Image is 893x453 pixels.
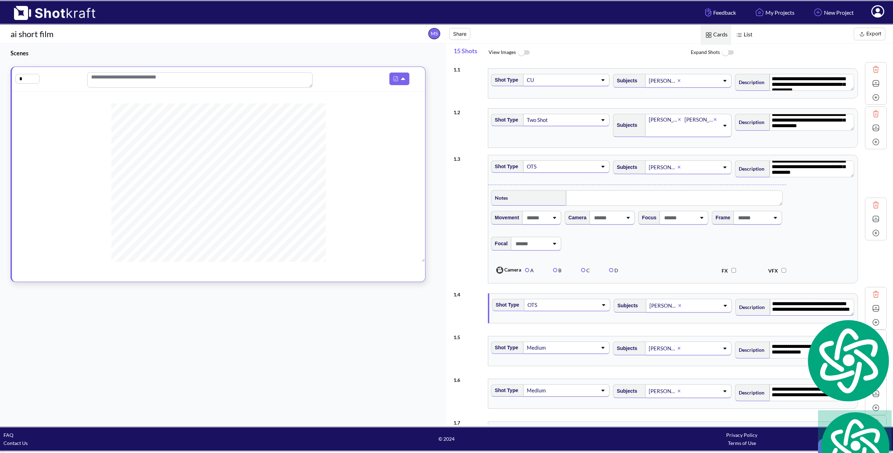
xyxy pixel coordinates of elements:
[648,386,677,396] div: [PERSON_NAME]
[703,6,713,18] img: Hand Icon
[516,45,532,60] img: ToggleOff Icon
[871,64,881,75] img: Trash Icon
[731,25,756,45] span: List
[613,343,637,354] span: Subjects
[4,432,13,438] a: FAQ
[526,386,561,395] div: Medium
[565,212,586,224] span: Camera
[735,76,764,88] span: Description
[871,317,881,328] img: Add Icon
[614,300,638,311] span: Subjects
[735,387,764,398] span: Description
[648,115,678,124] div: [PERSON_NAME]
[454,330,484,341] div: 1 . 5
[691,45,893,60] span: Expand Shots
[526,75,561,85] div: CU
[594,439,889,447] div: Terms of Use
[854,28,885,40] button: Export
[491,385,518,396] span: Shot Type
[613,162,637,173] span: Subjects
[299,435,594,443] span: © 2024
[491,74,518,86] span: Shot Type
[768,268,782,274] span: VFX
[526,343,561,352] div: Medium
[720,45,736,60] img: ToggleOff Icon
[613,385,637,397] span: Subjects
[735,116,764,128] span: Description
[454,43,489,62] span: 15 Shots
[491,192,508,204] span: Notes
[639,212,656,224] span: Focus
[489,45,691,60] span: View Images
[391,74,400,83] img: Pdf Icon
[609,267,618,273] label: D
[712,212,730,224] span: Frame
[492,299,519,311] span: Shot Type
[736,301,765,313] span: Description
[735,30,744,40] img: List Icon
[871,289,881,300] img: Trash Icon
[454,287,484,298] div: 1 . 4
[871,228,881,238] img: Add Icon
[454,372,484,384] div: 1 . 6
[684,115,714,124] div: [PERSON_NAME]
[491,161,518,172] span: Shot Type
[454,105,484,116] div: 1 . 2
[527,300,562,310] div: OTS
[871,303,881,314] img: Expand Icon
[454,151,484,163] div: 1 . 3
[493,265,522,275] span: Camera
[491,238,508,249] span: Focal
[704,30,713,40] img: Card Icon
[754,6,765,18] img: Home Icon
[735,344,764,356] span: Description
[748,3,800,22] a: My Projects
[871,200,881,210] img: Trash Icon
[804,318,892,403] img: logo.svg
[735,163,764,174] span: Description
[428,28,440,39] span: MS
[581,267,590,273] label: C
[454,415,484,427] div: 1 . 7
[871,109,881,119] img: Trash Icon
[613,119,637,131] span: Subjects
[449,28,470,40] button: Share
[871,137,881,147] img: Add Icon
[491,342,518,354] span: Shot Type
[722,268,731,274] span: FX
[11,49,429,57] h3: Scenes
[812,6,824,18] img: Add Icon
[648,76,677,85] div: [PERSON_NAME]
[871,78,881,89] img: Expand Icon
[871,92,881,103] img: Add Icon
[491,114,518,126] span: Shot Type
[525,267,534,273] label: A
[594,431,889,439] div: Privacy Policy
[858,30,866,39] img: Export Icon
[553,267,561,273] label: B
[807,3,859,22] a: New Project
[526,115,561,125] div: Two Shot
[4,440,28,446] a: Contact Us
[703,8,736,16] span: Feedback
[613,75,637,87] span: Subjects
[648,163,677,172] div: [PERSON_NAME]
[5,4,65,13] div: Online
[871,123,881,133] img: Expand Icon
[495,265,504,275] img: Camera Icon
[649,301,678,310] div: [PERSON_NAME]
[526,162,561,171] div: OTS
[871,214,881,224] img: Contract Icon
[701,25,731,45] span: Cards
[648,344,677,353] div: [PERSON_NAME]
[454,62,484,74] div: 1 . 1
[491,212,519,224] span: Movement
